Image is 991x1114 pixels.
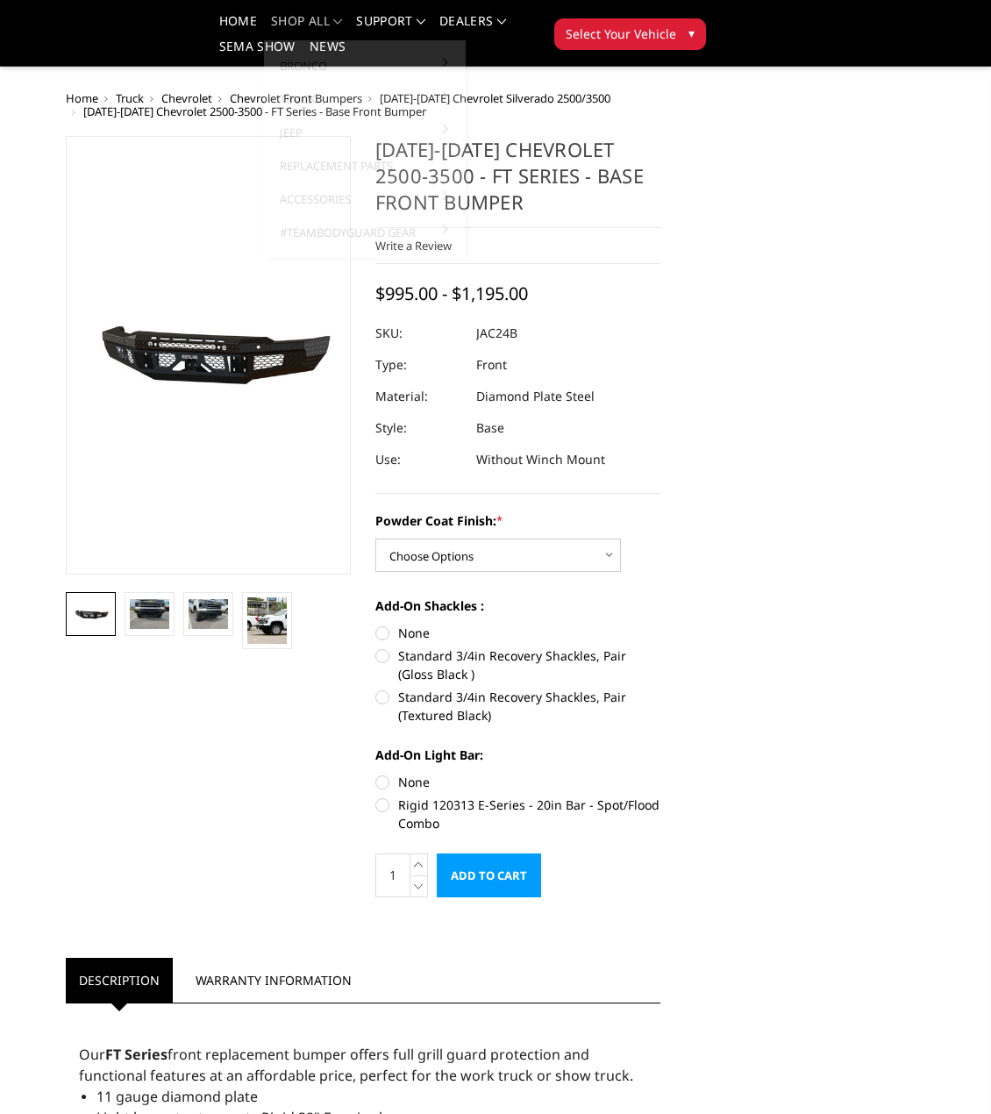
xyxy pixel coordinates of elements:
[130,599,169,629] img: 2024-2025 Chevrolet 2500-3500 - FT Series - Base Front Bumper
[66,958,173,1003] a: Description
[161,90,212,106] a: Chevrolet
[83,104,426,119] span: [DATE]-[DATE] Chevrolet 2500-3500 - FT Series - Base Front Bumper
[375,318,463,349] dt: SKU:
[271,15,342,40] a: shop all
[674,316,862,349] a: [DATE]-[DATE] Toyota Tundra
[439,15,506,40] a: Dealers
[473,82,660,116] a: Chevrolet
[219,15,257,40] a: Home
[476,412,504,444] dd: Base
[375,444,463,475] dt: Use:
[473,116,660,149] a: Ram
[116,90,144,106] a: Truck
[674,282,862,316] a: [DATE]-[DATE] Toyota Tundra
[66,90,98,106] a: Home
[375,773,660,791] label: None
[189,599,228,629] img: 2024-2025 Chevrolet 2500-3500 - FT Series - Base Front Bumper
[271,82,459,116] a: Truck
[96,1087,258,1106] span: 11 gauge diamond plate
[79,1045,633,1085] span: Our front replacement bumper offers full grill guard protection and functional features at an aff...
[66,136,351,575] a: 2024-2025 Chevrolet 2500-3500 - FT Series - Base Front Bumper
[219,40,296,66] a: SEMA Show
[566,25,676,43] span: Select Your Vehicle
[375,412,463,444] dt: Style:
[375,646,660,683] label: Standard 3/4in Recovery Shackles, Pair (Gloss Black )
[473,149,660,182] a: Ford
[375,349,463,381] dt: Type:
[473,182,660,216] a: GMC
[375,688,660,725] label: Standard 3/4in Recovery Shackles, Pair (Textured Black)
[375,624,660,642] label: None
[375,282,528,305] span: $995.00 - $1,195.00
[476,349,507,381] dd: Front
[375,746,660,764] label: Add-On Light Bar:
[473,216,660,249] a: Nissan
[554,18,706,50] button: Select Your Vehicle
[473,282,660,316] a: DBL Designs Trucks
[903,1030,991,1114] iframe: Chat Widget
[271,49,459,82] a: Bronco
[71,605,111,624] img: 2024-2025 Chevrolet 2500-3500 - FT Series - Base Front Bumper
[182,958,365,1003] a: Warranty Information
[271,116,459,149] a: Jeep
[375,511,660,530] label: Powder Coat Finish:
[473,249,660,282] a: Toyota
[105,1045,168,1064] strong: FT Series
[674,349,862,382] a: [DATE]-[DATE] Toyota Tacoma
[476,381,595,412] dd: Diamond Plate Steel
[356,15,425,40] a: Support
[674,249,862,282] a: [DATE]-[DATE] Toyota Tundra
[230,90,362,106] a: Chevrolet Front Bumpers
[688,24,695,42] span: ▾
[476,318,517,349] dd: JAC24B
[271,149,459,182] a: Replacement Parts
[375,796,660,832] label: Rigid 120313 E-Series - 20in Bar - Spot/Flood Combo
[271,182,459,216] a: Accessories
[437,853,541,897] input: Add to Cart
[375,596,660,615] label: Add-On Shackles :
[271,216,459,249] a: #TeamBodyguard Gear
[247,597,287,644] img: 2024-2025 Chevrolet 2500-3500 - FT Series - Base Front Bumper
[476,444,605,475] dd: Without Winch Mount
[375,381,463,412] dt: Material:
